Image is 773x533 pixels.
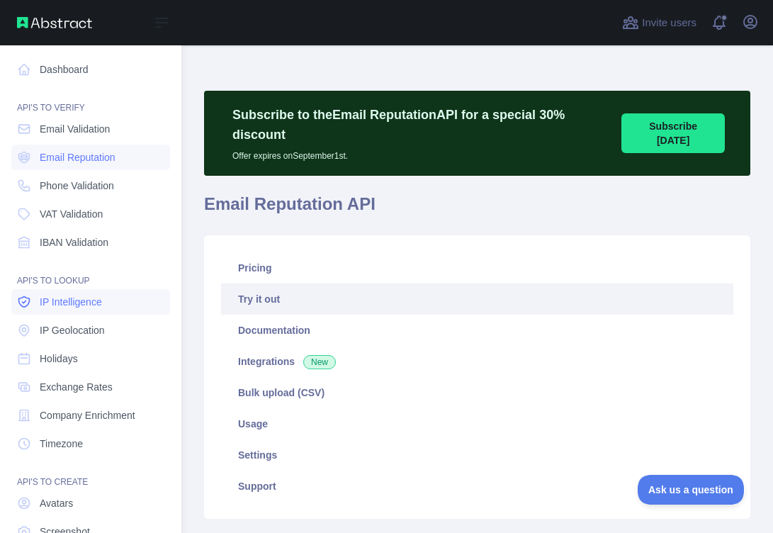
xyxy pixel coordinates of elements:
[11,85,170,113] div: API'S TO VERIFY
[621,113,725,153] button: Subscribe [DATE]
[11,374,170,400] a: Exchange Rates
[11,258,170,286] div: API'S TO LOOKUP
[40,235,108,249] span: IBAN Validation
[204,193,750,227] h1: Email Reputation API
[11,57,170,82] a: Dashboard
[221,471,733,502] a: Support
[232,145,607,162] p: Offer expires on September 1st.
[221,408,733,439] a: Usage
[221,252,733,284] a: Pricing
[11,289,170,315] a: IP Intelligence
[11,490,170,516] a: Avatars
[11,230,170,255] a: IBAN Validation
[40,437,83,451] span: Timezone
[40,150,115,164] span: Email Reputation
[40,380,113,394] span: Exchange Rates
[11,116,170,142] a: Email Validation
[40,295,102,309] span: IP Intelligence
[40,408,135,422] span: Company Enrichment
[40,352,78,366] span: Holidays
[221,346,733,377] a: Integrations New
[11,403,170,428] a: Company Enrichment
[40,179,114,193] span: Phone Validation
[40,323,105,337] span: IP Geolocation
[303,355,336,369] span: New
[11,431,170,456] a: Timezone
[17,17,92,28] img: Abstract API
[221,439,733,471] a: Settings
[11,145,170,170] a: Email Reputation
[40,207,103,221] span: VAT Validation
[232,105,607,145] p: Subscribe to the Email Reputation API for a special 30 % discount
[11,318,170,343] a: IP Geolocation
[40,496,73,510] span: Avatars
[638,475,745,505] iframe: Toggle Customer Support
[11,459,170,488] div: API'S TO CREATE
[221,284,733,315] a: Try it out
[40,122,110,136] span: Email Validation
[619,11,699,34] button: Invite users
[11,173,170,198] a: Phone Validation
[642,15,696,31] span: Invite users
[11,346,170,371] a: Holidays
[11,201,170,227] a: VAT Validation
[221,315,733,346] a: Documentation
[221,377,733,408] a: Bulk upload (CSV)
